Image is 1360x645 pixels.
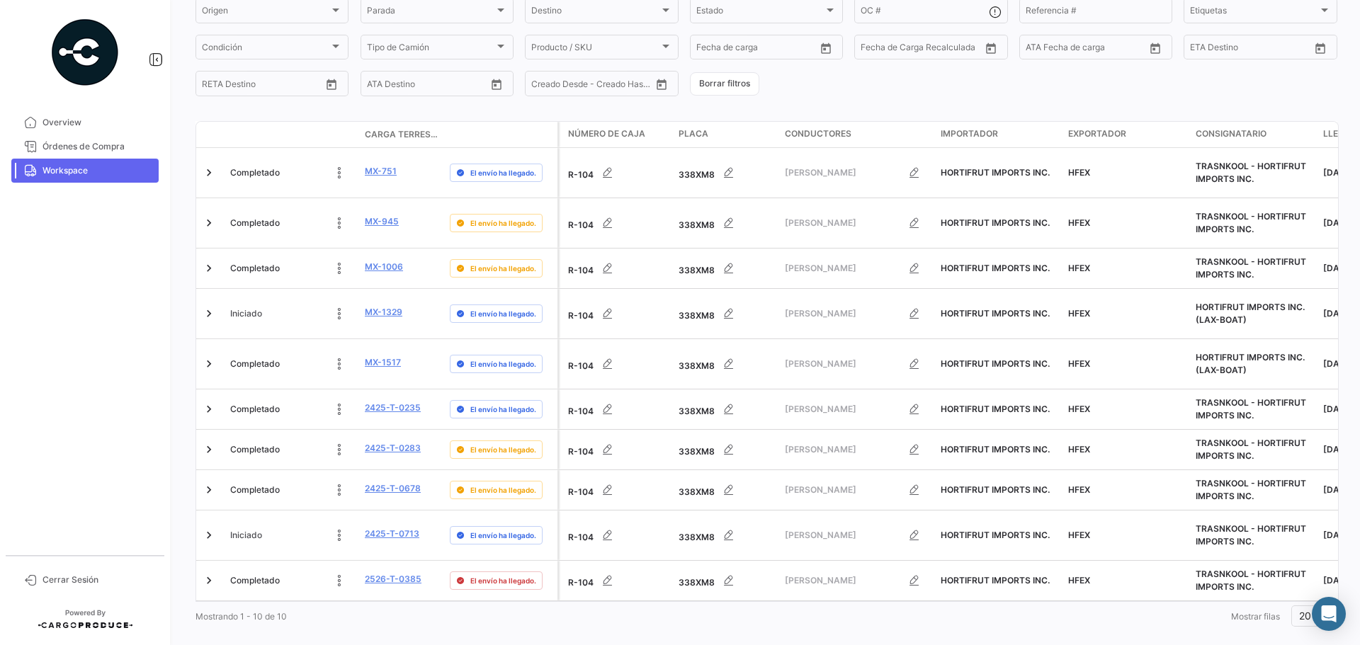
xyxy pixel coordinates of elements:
span: [PERSON_NAME] [785,529,900,542]
div: 338XM8 [679,521,773,549]
datatable-header-cell: Conductores [779,122,935,147]
a: 2425-T-0713 [365,527,419,540]
span: El envío ha llegado. [470,217,536,229]
span: [PERSON_NAME] [785,484,900,496]
input: Creado Hasta [594,81,650,91]
div: 338XM8 [679,209,773,237]
img: powered-by.png [50,17,120,88]
div: Abrir Intercom Messenger [1312,597,1346,631]
div: R-104 [568,566,667,595]
span: Completado [230,443,280,456]
a: Expand/Collapse Row [202,216,216,230]
a: 2425-T-0283 [365,442,421,455]
a: Expand/Collapse Row [202,166,216,180]
span: HORTIFRUT IMPORTS INC. (LAX-BOAT) [1196,352,1305,375]
button: Open calendar [815,38,837,59]
span: HFEX [1068,530,1090,540]
div: 338XM8 [679,566,773,595]
span: Completado [230,166,280,179]
span: Estado [696,8,824,18]
div: R-104 [568,299,667,328]
div: 338XM8 [679,350,773,378]
span: Importador [941,127,998,140]
span: El envío ha llegado. [470,308,536,319]
a: MX-1006 [365,261,403,273]
span: TRASNKOOL - HORTIFRUT IMPORTS INC. [1196,523,1306,547]
datatable-header-cell: Delay Status [444,129,557,140]
div: 338XM8 [679,476,773,504]
a: MX-751 [365,165,397,178]
span: El envío ha llegado. [470,263,536,274]
span: TRASNKOOL - HORTIFRUT IMPORTS INC. [1196,438,1306,461]
div: R-104 [568,159,667,187]
div: R-104 [568,435,667,464]
span: Número de Caja [568,127,645,140]
a: Expand/Collapse Row [202,483,216,497]
input: Desde [861,45,886,55]
span: HORTIFRUT IMPORTS INC. [941,167,1050,178]
span: HFEX [1068,444,1090,455]
a: MX-1517 [365,356,401,369]
span: Etiquetas [1190,8,1317,18]
span: Completado [230,262,280,275]
span: [PERSON_NAME] [785,574,900,587]
a: Expand/Collapse Row [202,402,216,416]
span: [PERSON_NAME] [785,262,900,275]
div: R-104 [568,476,667,504]
a: MX-945 [365,215,399,228]
a: Workspace [11,159,159,183]
div: R-104 [568,350,667,378]
datatable-header-cell: Carga Terrestre # [359,122,444,147]
input: ATA Hasta [420,81,477,91]
span: Producto / SKU [531,45,659,55]
div: 338XM8 [679,159,773,187]
button: Open calendar [321,74,342,95]
span: Carga Terrestre # [365,128,438,141]
datatable-header-cell: Placa [673,122,779,147]
a: 2526-T-0385 [365,573,421,586]
span: TRASNKOOL - HORTIFRUT IMPORTS INC. [1196,569,1306,592]
span: HFEX [1068,484,1090,495]
datatable-header-cell: Consignatario [1190,122,1317,147]
a: Expand/Collapse Row [202,307,216,321]
span: Órdenes de Compra [42,140,153,153]
datatable-header-cell: Número de Caja [560,122,673,147]
div: 338XM8 [679,395,773,423]
input: Desde [202,81,227,91]
span: Completado [230,358,280,370]
span: HFEX [1068,308,1090,319]
span: HORTIFRUT IMPORTS INC. [941,484,1050,495]
span: HFEX [1068,404,1090,414]
span: [PERSON_NAME] [785,166,900,179]
a: 2425-T-0235 [365,401,421,414]
div: R-104 [568,254,667,282]
span: El envío ha llegado. [470,404,536,415]
datatable-header-cell: Exportador [1062,122,1190,147]
input: Desde [1190,45,1215,55]
span: Condición [202,45,329,55]
span: TRASNKOOL - HORTIFRUT IMPORTS INC. [1196,256,1306,280]
button: Open calendar [651,74,672,95]
a: Overview [11,110,159,135]
span: TRASNKOOL - HORTIFRUT IMPORTS INC. [1196,161,1306,184]
input: Creado Desde [531,81,584,91]
input: Desde [696,45,722,55]
span: HFEX [1068,358,1090,369]
span: Consignatario [1196,127,1266,140]
span: TRASNKOOL - HORTIFRUT IMPORTS INC. [1196,211,1306,234]
span: Completado [230,574,280,587]
div: 338XM8 [679,435,773,464]
a: Expand/Collapse Row [202,573,216,588]
span: El envío ha llegado. [470,444,536,455]
span: Cerrar Sesión [42,573,153,586]
span: El envío ha llegado. [470,358,536,370]
span: HFEX [1068,217,1090,228]
datatable-header-cell: Estado [225,129,359,140]
a: Expand/Collapse Row [202,261,216,275]
span: Tipo de Camión [367,45,494,55]
span: 20 [1299,610,1311,622]
button: Open calendar [1310,38,1331,59]
span: Destino [531,8,659,18]
span: TRASNKOOL - HORTIFRUT IMPORTS INC. [1196,397,1306,421]
button: Borrar filtros [690,72,759,96]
